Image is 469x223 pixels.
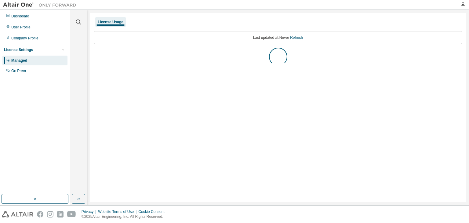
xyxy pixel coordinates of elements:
[11,68,26,73] div: On Prem
[11,36,38,41] div: Company Profile
[98,209,138,214] div: Website Terms of Use
[67,211,76,218] img: youtube.svg
[94,31,462,44] div: Last updated at: Never
[138,209,168,214] div: Cookie Consent
[47,211,53,218] img: instagram.svg
[11,25,31,30] div: User Profile
[57,211,64,218] img: linkedin.svg
[98,20,123,24] div: License Usage
[2,211,33,218] img: altair_logo.svg
[82,209,98,214] div: Privacy
[3,2,79,8] img: Altair One
[290,35,303,40] a: Refresh
[11,14,29,19] div: Dashboard
[37,211,43,218] img: facebook.svg
[4,47,33,52] div: License Settings
[82,214,168,219] p: © 2025 Altair Engineering, Inc. All Rights Reserved.
[11,58,27,63] div: Managed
